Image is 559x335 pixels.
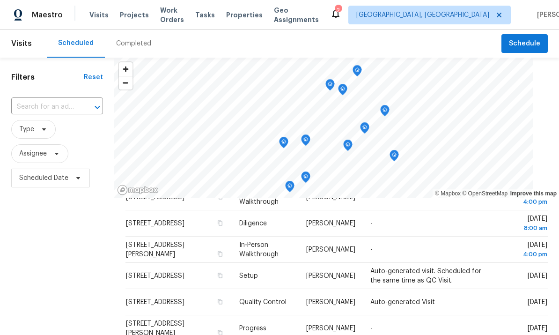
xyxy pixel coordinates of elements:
button: Copy Address [216,250,224,258]
span: Assignee [19,149,47,158]
div: Map marker [325,79,335,94]
canvas: Map [114,58,533,198]
span: Geo Assignments [274,6,319,24]
span: [PERSON_NAME] [306,246,355,253]
button: Copy Address [216,219,224,227]
div: 2 [335,6,341,15]
span: In-Person Walkthrough [239,242,279,258]
div: Map marker [338,84,347,98]
div: Map marker [353,65,362,80]
span: [DATE] [528,325,547,332]
div: Map marker [301,171,310,186]
span: [GEOGRAPHIC_DATA], [GEOGRAPHIC_DATA] [356,10,489,20]
span: Scheduled Date [19,173,68,183]
span: - [370,325,373,332]
span: [DATE] [528,299,547,305]
span: Type [19,125,34,134]
button: Schedule [501,34,548,53]
a: Mapbox homepage [117,185,158,195]
span: [PERSON_NAME] [306,220,355,227]
span: Visits [11,33,32,54]
div: Completed [116,39,151,48]
button: Copy Address [216,271,224,280]
div: Map marker [343,140,353,154]
div: Map marker [380,105,390,119]
span: Auto-generated visit. Scheduled for the same time as QC Visit. [370,268,481,284]
span: [STREET_ADDRESS][PERSON_NAME] [126,242,184,258]
span: Properties [226,10,263,20]
span: - [370,246,373,253]
div: Map marker [279,137,288,151]
div: Scheduled [58,38,94,48]
button: Zoom out [119,76,132,89]
span: Setup [239,273,258,279]
span: [DATE] [497,242,547,259]
div: Map marker [390,150,399,164]
span: [STREET_ADDRESS] [126,220,184,227]
span: [STREET_ADDRESS] [126,194,184,201]
span: Auto-generated Visit [370,299,435,305]
span: - [370,220,373,227]
span: Maestro [32,10,63,20]
span: Work Orders [160,6,184,24]
button: Open [91,101,104,114]
span: Schedule [509,38,540,50]
button: Copy Address [216,298,224,306]
h1: Filters [11,73,84,82]
div: 8:00 am [497,223,547,233]
span: [STREET_ADDRESS] [126,299,184,305]
div: Map marker [360,122,369,137]
div: 4:00 pm [497,197,547,207]
input: Search for an address... [11,100,77,114]
span: [PERSON_NAME] [306,194,355,201]
span: - [370,194,373,201]
button: Copy Address [216,193,224,201]
div: Map marker [285,181,294,195]
a: Mapbox [435,190,461,197]
div: Map marker [301,134,310,149]
span: In-Person Walkthrough [239,189,279,205]
a: OpenStreetMap [462,190,508,197]
div: Reset [84,73,103,82]
span: [DATE] [497,189,547,207]
span: [DATE] [528,273,547,279]
span: Diligence [239,220,267,227]
span: Progress [239,325,266,332]
span: [PERSON_NAME] [306,273,355,279]
span: Visits [89,10,109,20]
span: Tasks [195,12,215,18]
span: [STREET_ADDRESS] [126,273,184,279]
span: [DATE] [497,216,547,233]
span: Quality Control [239,299,287,305]
div: 4:00 pm [497,250,547,259]
button: Zoom in [119,62,132,76]
span: [PERSON_NAME] [306,325,355,332]
a: Improve this map [510,190,557,197]
span: Projects [120,10,149,20]
span: [PERSON_NAME] [306,299,355,305]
